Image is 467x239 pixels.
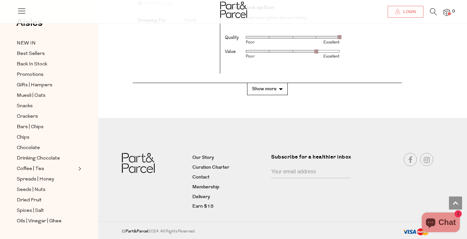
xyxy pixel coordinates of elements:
[17,217,76,225] a: Oils | Vinegar | Ghee
[17,92,76,100] a: Muesli | Oats
[17,196,42,204] span: Dried Fruit
[17,102,76,110] a: Snacks
[403,228,429,236] img: payment-methods.png
[247,83,288,95] button: Show more
[17,144,40,152] span: Chocolate
[401,9,416,15] span: Login
[225,31,246,45] th: Quality
[17,196,76,204] a: Dried Fruit
[17,207,44,215] span: Spices | Salt
[17,176,54,183] span: Spreads | Honey
[17,186,46,194] span: Seeds | Nuts
[17,60,76,68] a: Back In Stock
[17,112,76,121] a: Crackers
[17,144,76,152] a: Chocolate
[246,41,293,44] div: Poor
[293,55,340,59] div: Excellent
[192,154,266,162] a: Our Story
[17,133,76,142] a: Chips
[17,71,44,79] span: Promotions
[17,71,76,79] a: Promotions
[17,165,76,173] a: Coffee | Tea
[109,228,360,235] div: © 2024. All Rights Reserved.
[192,164,266,172] a: Curation Charter
[443,9,450,16] a: 0
[17,217,62,225] span: Oils | Vinegar | Ghee
[271,166,351,178] input: Your email address
[17,81,52,89] span: Gifts | Hampers
[192,174,266,181] a: Contact
[246,55,293,59] div: Poor
[126,229,148,234] b: Part&Parcel
[293,41,340,44] div: Excellent
[17,40,36,47] span: NEW IN
[17,60,47,68] span: Back In Stock
[17,175,76,183] a: Spreads | Honey
[225,31,340,60] table: Product attributes ratings
[17,102,33,110] span: Snacks
[17,134,29,142] span: Chips
[17,123,44,131] span: Bars | Chips
[17,165,44,173] span: Coffee | Tea
[17,81,76,89] a: Gifts | Hampers
[220,2,247,18] img: Part&Parcel
[17,113,38,121] span: Crackers
[225,45,246,60] th: Value
[17,155,60,162] span: Drinking Chocolate
[192,193,266,201] a: Delivery
[451,9,457,14] span: 0
[420,213,462,234] inbox-online-store-chat: Shopify online store chat
[17,123,76,131] a: Bars | Chips
[17,186,76,194] a: Seeds | Nuts
[17,92,46,100] span: Muesli | Oats
[17,39,76,47] a: NEW IN
[388,6,423,18] a: Login
[271,153,355,166] label: Subscribe for a healthier inbox
[192,183,266,191] a: Membership
[16,18,43,34] a: Aisles
[77,165,81,173] button: Expand/Collapse Coffee | Tea
[17,50,45,58] span: Best Sellers
[17,207,76,215] a: Spices | Salt
[192,203,266,211] a: Earn $15
[17,154,76,162] a: Drinking Chocolate
[17,50,76,58] a: Best Sellers
[122,153,155,173] img: Part&Parcel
